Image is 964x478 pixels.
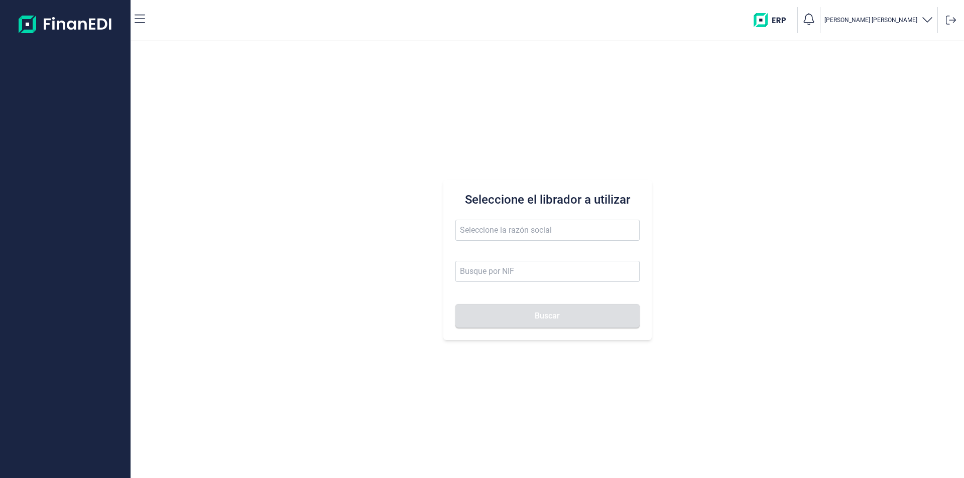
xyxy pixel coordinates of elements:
[455,192,640,208] h3: Seleccione el librador a utilizar
[455,220,640,241] input: Seleccione la razón social
[535,312,560,320] span: Buscar
[455,304,640,328] button: Buscar
[824,16,917,24] p: [PERSON_NAME] [PERSON_NAME]
[19,8,112,40] img: Logo de aplicación
[824,13,933,28] button: [PERSON_NAME] [PERSON_NAME]
[455,261,640,282] input: Busque por NIF
[754,13,793,27] img: erp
